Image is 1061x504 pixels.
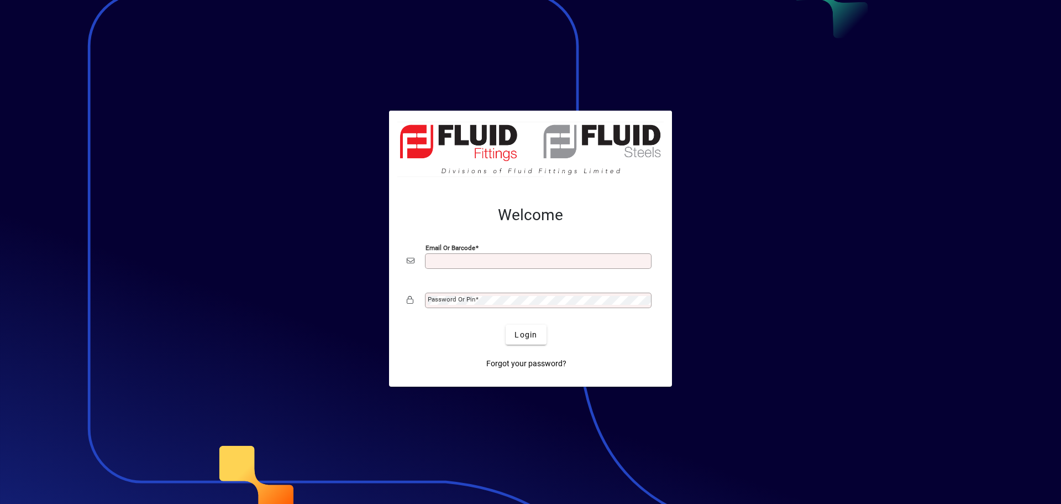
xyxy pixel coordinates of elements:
button: Login [506,325,546,345]
span: Login [514,329,537,341]
h2: Welcome [407,206,654,225]
span: Forgot your password? [486,358,566,370]
a: Forgot your password? [482,354,571,373]
mat-label: Password or Pin [428,295,475,303]
mat-label: Email or Barcode [426,244,475,252]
